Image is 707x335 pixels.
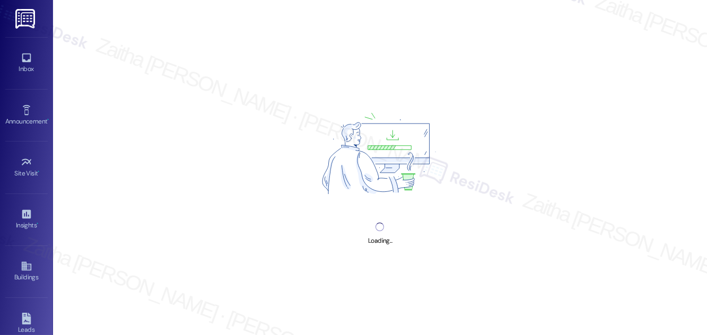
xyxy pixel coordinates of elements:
img: ResiDesk Logo [15,9,37,29]
a: Insights • [5,205,48,234]
span: • [38,168,40,175]
a: Site Visit • [5,153,48,182]
div: Loading... [368,235,392,246]
span: • [37,220,38,227]
span: • [47,116,49,124]
a: Buildings [5,257,48,286]
a: Inbox [5,49,48,77]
